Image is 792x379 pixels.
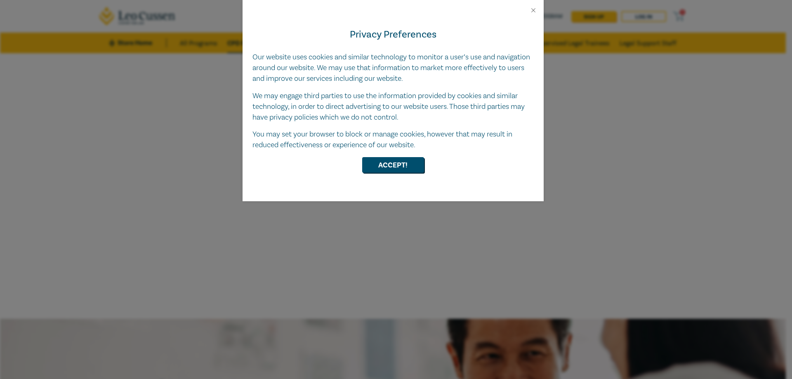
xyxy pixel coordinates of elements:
p: You may set your browser to block or manage cookies, however that may result in reduced effective... [252,129,534,151]
p: We may engage third parties to use the information provided by cookies and similar technology, in... [252,91,534,123]
p: Our website uses cookies and similar technology to monitor a user’s use and navigation around our... [252,52,534,84]
button: Accept! [362,157,424,173]
h4: Privacy Preferences [252,27,534,42]
button: Close [530,7,537,14]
